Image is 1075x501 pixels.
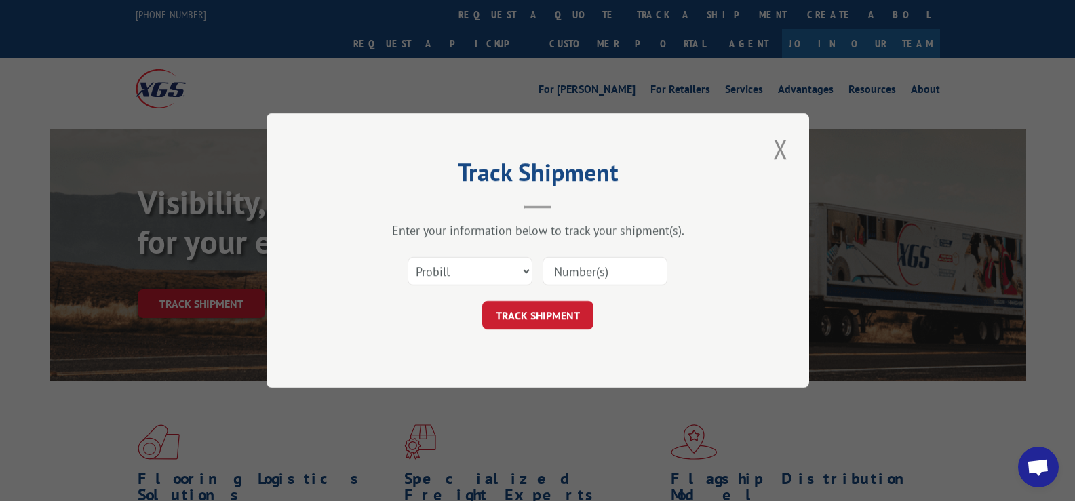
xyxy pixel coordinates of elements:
h2: Track Shipment [334,163,741,188]
div: Enter your information below to track your shipment(s). [334,222,741,238]
button: TRACK SHIPMENT [482,301,593,329]
button: Close modal [769,130,792,167]
input: Number(s) [543,257,667,285]
a: Open chat [1018,447,1059,487]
